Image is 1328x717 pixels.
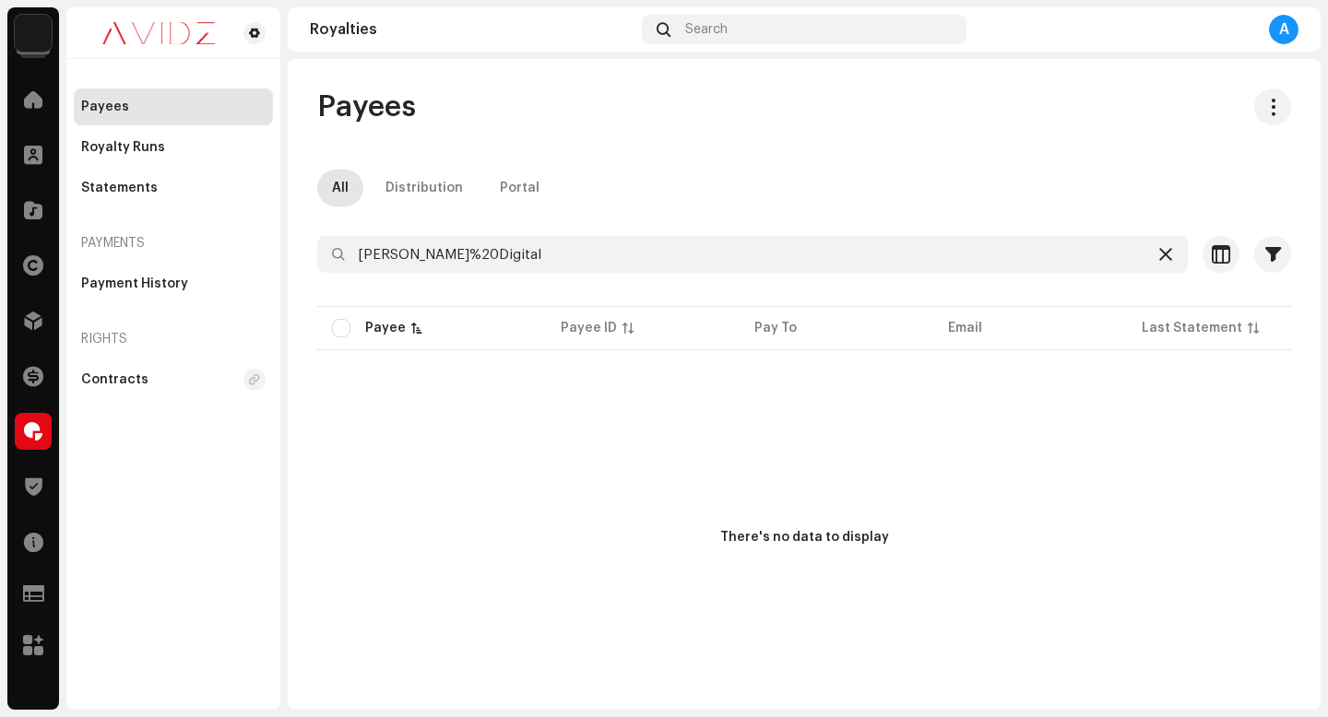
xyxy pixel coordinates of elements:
[317,88,416,125] span: Payees
[500,170,539,206] div: Portal
[74,170,273,206] re-m-nav-item: Statements
[15,15,52,52] img: 10d72f0b-d06a-424f-aeaa-9c9f537e57b6
[74,361,273,398] re-m-nav-item: Contracts
[685,22,728,37] span: Search
[81,181,158,195] div: Statements
[720,528,889,547] div: There's no data to display
[74,221,273,265] re-a-nav-header: Payments
[81,100,129,114] div: Payees
[317,236,1188,273] input: Search
[310,22,634,37] div: Royalties
[1269,15,1298,44] div: A
[81,22,236,44] img: 0c631eef-60b6-411a-a233-6856366a70de
[74,265,273,302] re-m-nav-item: Payment History
[385,170,463,206] div: Distribution
[81,372,148,387] div: Contracts
[74,88,273,125] re-m-nav-item: Payees
[74,129,273,166] re-m-nav-item: Royalty Runs
[332,170,349,206] div: All
[81,276,188,291] div: Payment History
[81,140,165,155] div: Royalty Runs
[74,317,273,361] re-a-nav-header: Rights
